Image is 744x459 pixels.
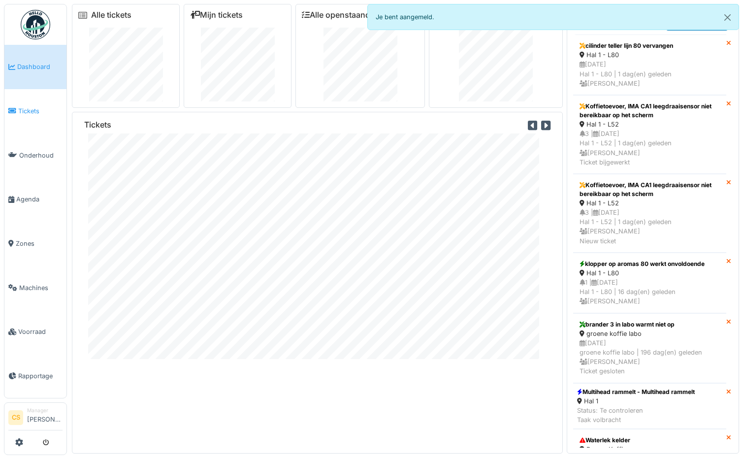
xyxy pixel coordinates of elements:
[19,283,63,293] span: Machines
[580,208,720,246] div: 3 | [DATE] Hal 1 - L52 | 1 dag(en) geleden [PERSON_NAME] Nieuw ticket
[4,265,66,310] a: Machines
[580,445,720,454] div: Beyers Koffie
[580,260,720,268] div: klopper op aromas 80 werkt onvoldoende
[4,133,66,177] a: Onderhoud
[4,89,66,133] a: Tickets
[4,177,66,222] a: Agenda
[580,41,720,50] div: cilinder teller lijn 80 vervangen
[84,120,111,130] h6: Tickets
[580,50,720,60] div: Hal 1 - L80
[27,407,63,414] div: Manager
[580,320,720,329] div: brander 3 in labo warmt niet op
[580,329,720,338] div: groene koffie labo
[8,410,23,425] li: CS
[580,120,720,129] div: Hal 1 - L52
[580,268,720,278] div: Hal 1 - L80
[577,396,695,406] div: Hal 1
[17,62,63,71] span: Dashboard
[573,95,726,174] a: Koffietoevoer, IMA CA1 leegdraaisensor niet bereikbaar op het scherm Hal 1 - L52 3 |[DATE]Hal 1 -...
[573,174,726,253] a: Koffietoevoer, IMA CA1 leegdraaisensor niet bereikbaar op het scherm Hal 1 - L52 3 |[DATE]Hal 1 -...
[4,354,66,398] a: Rapportage
[91,10,131,20] a: Alle tickets
[573,253,726,313] a: klopper op aromas 80 werkt onvoldoende Hal 1 - L80 1 |[DATE]Hal 1 - L80 | 16 dag(en) geleden [PER...
[16,239,63,248] span: Zones
[573,313,726,383] a: brander 3 in labo warmt niet op groene koffie labo [DATE]groene koffie labo | 196 dag(en) geleden...
[18,371,63,381] span: Rapportage
[4,222,66,266] a: Zones
[580,436,720,445] div: Waterlek kelder
[16,195,63,204] span: Agenda
[577,406,695,425] div: Status: Te controleren Taak volbracht
[19,151,63,160] span: Onderhoud
[580,102,720,120] div: Koffietoevoer, IMA CA1 leegdraaisensor niet bereikbaar op het scherm
[580,278,720,306] div: 1 | [DATE] Hal 1 - L80 | 16 dag(en) geleden [PERSON_NAME]
[716,4,739,31] button: Close
[580,338,720,376] div: [DATE] groene koffie labo | 196 dag(en) geleden [PERSON_NAME] Ticket gesloten
[580,129,720,167] div: 3 | [DATE] Hal 1 - L52 | 1 dag(en) geleden [PERSON_NAME] Ticket bijgewerkt
[190,10,243,20] a: Mijn tickets
[580,198,720,208] div: Hal 1 - L52
[367,4,740,30] div: Je bent aangemeld.
[573,34,726,95] a: cilinder teller lijn 80 vervangen Hal 1 - L80 [DATE]Hal 1 - L80 | 1 dag(en) geleden [PERSON_NAME]
[580,60,720,88] div: [DATE] Hal 1 - L80 | 1 dag(en) geleden [PERSON_NAME]
[573,383,726,429] a: Multihead rammelt - Multihead rammelt Hal 1 Status: Te controlerenTaak volbracht
[580,181,720,198] div: Koffietoevoer, IMA CA1 leegdraaisensor niet bereikbaar op het scherm
[18,106,63,116] span: Tickets
[577,388,695,396] div: Multihead rammelt - Multihead rammelt
[8,407,63,430] a: CS Manager[PERSON_NAME]
[21,10,50,39] img: Badge_color-CXgf-gQk.svg
[4,310,66,354] a: Voorraad
[27,407,63,428] li: [PERSON_NAME]
[4,45,66,89] a: Dashboard
[302,10,397,20] a: Alle openstaande taken
[18,327,63,336] span: Voorraad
